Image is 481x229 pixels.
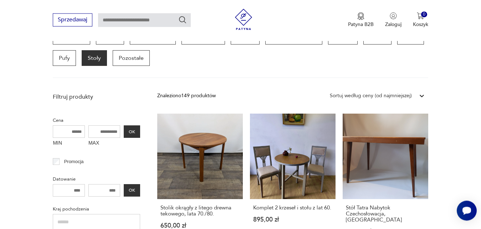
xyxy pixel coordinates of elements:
button: OK [124,184,140,197]
p: Cena [53,116,140,124]
a: Ikona medaluPatyna B2B [348,12,374,28]
a: Stoły [82,50,107,66]
button: Szukaj [178,15,187,24]
button: Zaloguj [385,12,401,28]
a: Pufy [53,50,76,66]
p: Patyna B2B [348,21,374,28]
p: 650,00 zł [160,223,240,229]
p: Koszyk [413,21,428,28]
p: Datowanie [53,175,140,183]
button: 0Koszyk [413,12,428,28]
iframe: Smartsupp widget button [457,201,477,220]
div: Znaleziono 149 produktów [157,92,216,100]
img: Patyna - sklep z meblami i dekoracjami vintage [233,9,254,30]
img: Ikona medalu [357,12,364,20]
label: MIN [53,138,85,149]
button: Sprzedawaj [53,13,92,26]
p: Kraj pochodzenia [53,205,140,213]
label: MAX [88,138,121,149]
p: 895,00 zł [253,217,332,223]
h3: Komplet 2 krzeseł i stołu z lat 60. [253,205,332,211]
div: 0 [421,11,427,17]
img: Ikona koszyka [417,12,424,19]
p: Zaloguj [385,21,401,28]
a: Pozostałe [113,50,150,66]
button: OK [124,125,140,138]
button: Patyna B2B [348,12,374,28]
div: Sortuj według ceny (od najmniejszej) [330,92,412,100]
p: Promocja [64,158,84,166]
img: Ikonka użytkownika [390,12,397,19]
p: Filtruj produkty [53,93,140,101]
h3: Stolik okrągły z litego drewna tekowego, lata 70./80. [160,205,240,217]
h3: Stół Tatra Nabytok Czechosłowacja, [GEOGRAPHIC_DATA] [346,205,425,223]
a: Sprzedawaj [53,18,92,23]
